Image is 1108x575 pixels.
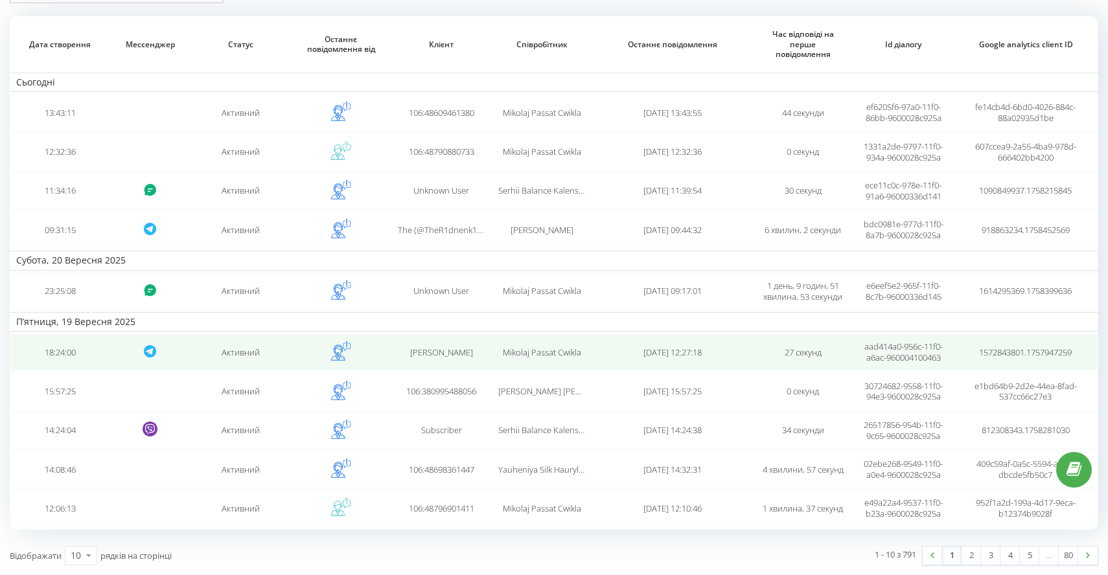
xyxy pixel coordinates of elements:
[190,490,291,526] td: Активний
[1039,547,1059,565] div: …
[864,380,943,403] span: 30724682-9558-11f0-94e3-9600028c925a
[10,451,110,488] td: 14:08:46
[753,334,853,370] td: 27 секунд
[10,490,110,526] td: 12:06:13
[643,285,702,297] span: [DATE] 09:17:01
[302,34,380,54] span: Останнє повідомлення від
[421,424,462,436] span: Subscriber
[643,146,702,157] span: [DATE] 12:32:36
[753,273,853,310] td: 1 день, 9 годин, 51 хвилина, 53 секунди
[979,285,1072,297] span: 1614295369.1758399636
[864,419,943,442] span: 26517856-954b-11f0-9c65-9600028c925a
[10,334,110,370] td: 18:24:00
[10,373,110,409] td: 15:57:25
[979,346,1072,358] span: 1572843801.1757947259
[942,547,962,565] a: 1
[982,424,1070,436] span: 812308343.1758281030
[503,39,581,50] span: Співробітник
[190,95,291,131] td: Активний
[498,424,588,436] span: Serhii Balance Kalenskyi
[643,385,702,397] span: [DATE] 15:57:25
[1020,547,1039,565] a: 5
[190,412,291,449] td: Активний
[503,346,581,358] span: Mikolaj Passat Cwikla
[643,107,702,118] span: [DATE] 13:43:55
[503,107,581,118] span: Mikolaj Passat Cwikla
[498,385,626,397] span: [PERSON_NAME] [PERSON_NAME]
[606,39,739,50] span: Останнє повідомлення
[981,547,1000,565] a: 3
[864,141,943,163] span: 1331a2de-9797-11f0-934a-9600028c925a
[410,346,473,358] span: [PERSON_NAME]
[643,502,702,514] span: [DATE] 12:10:46
[864,39,943,50] span: Id діалогу
[503,285,581,297] span: Mikolaj Passat Cwikla
[190,451,291,488] td: Активний
[10,550,62,561] span: Відображати
[10,95,110,131] td: 13:43:11
[976,458,1075,480] span: 409c59af-0a5c-5594-a0d6-dbcde5fb50c7
[975,101,1076,124] span: fe14cb4d-6bd0-4026-884c-88a02935d1be
[402,39,481,50] span: Клієнт
[190,133,291,170] td: Активний
[865,179,941,202] span: ece11c0c-978e-11f0-91a6-96000336d141
[967,39,1085,50] span: Google analytics client ID
[753,373,853,409] td: 0 секунд
[398,224,522,236] span: The (@TheR1dnenk1y) Ridnenkiy
[975,380,1077,403] span: e1bd64b9-2d2e-44ea-8fad-537cc66c27e3
[10,412,110,449] td: 14:24:04
[764,29,842,60] span: Час відповіді на перше повідомлення
[864,218,943,241] span: bdc0981e-977d-11f0-8a7b-9600028c925a
[866,101,941,124] span: ef6205f6-97a0-11f0-86bb-9600028c925a
[866,280,941,302] span: e6eef5e2-965f-11f0-8c7b-96000336d145
[753,95,853,131] td: 44 секунди
[503,502,581,514] span: Mikolaj Passat Cwikla
[143,422,157,436] svg: Viber
[409,146,474,157] span: 106:48790880733
[190,212,291,248] td: Активний
[753,451,853,488] td: 4 хвилини, 57 секунд
[753,133,853,170] td: 0 секунд
[503,146,581,157] span: Mikolaj Passat Cwikla
[753,412,853,449] td: 34 секунди
[875,548,916,561] div: 1 - 10 з 791
[120,39,181,50] span: Мессенджер
[511,224,573,236] span: [PERSON_NAME]
[864,341,943,363] span: aad414a0-956c-11f0-a6ac-960004100463
[100,550,172,561] span: рядків на сторінці
[10,212,110,248] td: 09:31:15
[190,373,291,409] td: Активний
[10,312,1098,332] td: П’ятниця, 19 Вересня 2025
[864,497,943,519] span: e49a22a4-9537-11f0-b23a-9600028c925a
[498,185,588,196] span: Serhii Balance Kalenskyi
[643,346,702,358] span: [DATE] 12:27:18
[643,224,702,236] span: [DATE] 09:44:32
[976,497,1076,519] span: 952f1a2d-199a-4d17-9eca-b12374b9028f
[753,212,853,248] td: 6 хвилин, 2 секунди
[409,464,474,475] span: 106:48698361447
[1059,547,1078,565] a: 80
[864,458,943,480] span: 02ebe268-9549-11f0-a0e4-9600028c925a
[979,185,1072,196] span: 1090849937.1758215845
[190,273,291,310] td: Активний
[409,107,474,118] span: 106:48609461380
[643,464,702,475] span: [DATE] 14:32:31
[21,39,99,50] span: Дата створення
[10,133,110,170] td: 12:32:36
[982,224,1070,236] span: 918863234.1758452569
[753,173,853,209] td: 30 секунд
[10,173,110,209] td: 11:34:16
[190,173,291,209] td: Активний
[71,549,81,562] div: 10
[643,185,702,196] span: [DATE] 11:39:54
[10,273,110,310] td: 23:25:08
[1000,547,1020,565] a: 4
[975,141,1076,163] span: 607ccea9-2a55-4ba9-978d-666402bb4200
[190,334,291,370] td: Активний
[413,285,469,297] span: Unknown User
[498,464,592,475] span: Yauheniya Silk Haurylava
[962,547,981,565] a: 2
[202,39,280,50] span: Статус
[406,385,476,397] span: 106:380995488056
[10,73,1098,92] td: Сьогодні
